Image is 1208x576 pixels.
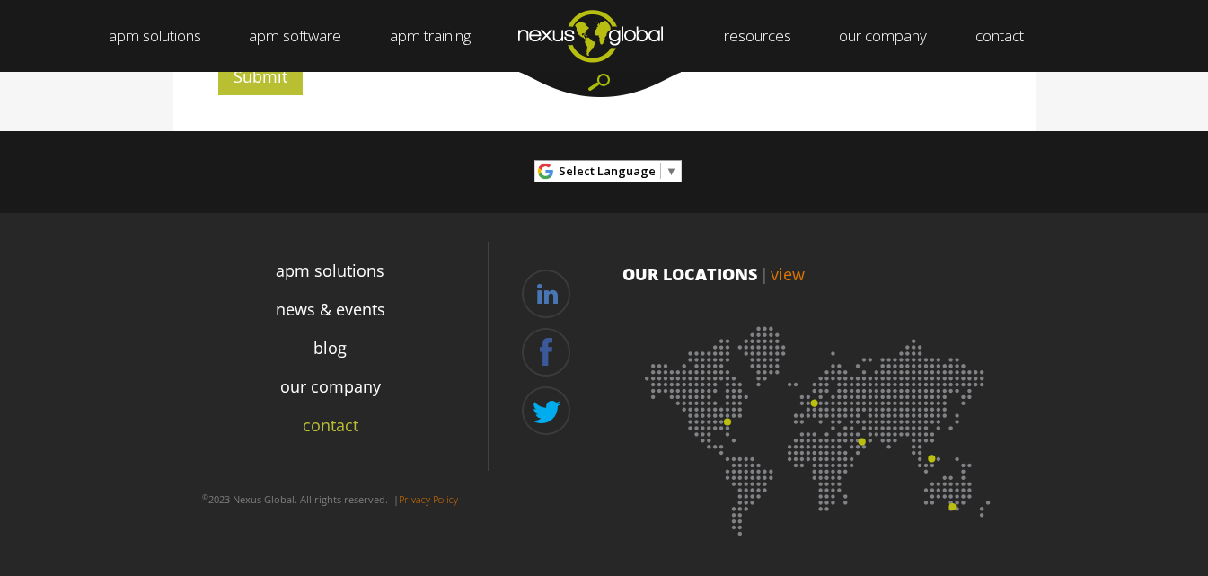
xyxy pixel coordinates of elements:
p: 2023 Nexus Global. All rights reserved. | [173,485,488,514]
span: Select Language [559,163,656,179]
span: ​ [660,163,661,179]
a: blog [313,336,347,360]
div: Navigation Menu [173,252,488,478]
sup: © [202,492,208,501]
a: our company [280,375,381,399]
a: news & events [276,297,385,322]
img: Location map [622,304,1018,546]
a: view [771,263,805,285]
input: Submit [218,58,303,95]
span: | [760,263,768,285]
a: Privacy Policy [399,492,458,506]
p: OUR LOCATIONS [622,262,1018,286]
a: contact [303,413,358,438]
span: ▼ [666,163,677,179]
a: apm solutions [276,259,384,283]
a: Select Language​ [559,157,677,185]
